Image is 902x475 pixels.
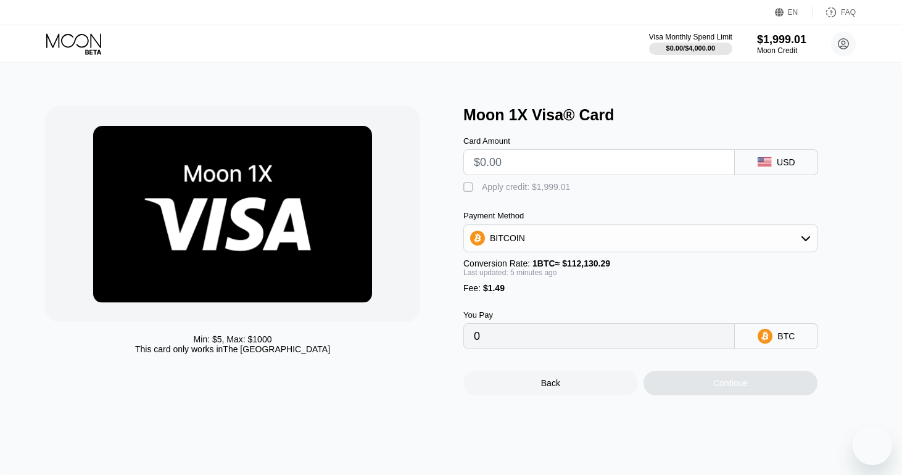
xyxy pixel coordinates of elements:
div: Visa Monthly Spend Limit$0.00/$4,000.00 [649,33,732,55]
div: $1,999.01Moon Credit [757,33,806,55]
div: FAQ [813,6,856,19]
div: BITCOIN [490,233,525,243]
span: 1 BTC ≈ $112,130.29 [532,258,610,268]
div: $0.00 / $4,000.00 [666,44,716,52]
div: Apply credit: $1,999.01 [482,182,570,192]
div: BITCOIN [464,226,817,250]
div: $1,999.01 [757,33,806,46]
div: Fee : [463,283,817,293]
div: Last updated: 5 minutes ago [463,268,817,277]
div: USD [777,157,795,167]
div: Visa Monthly Spend Limit [649,33,732,41]
iframe: Button to launch messaging window [853,426,892,465]
span: $1.49 [483,283,505,293]
div: Moon 1X Visa® Card [463,106,869,124]
div: EN [788,8,798,17]
div: Back [463,371,638,395]
div: FAQ [841,8,856,17]
div: Conversion Rate: [463,258,817,268]
div: Back [541,378,560,388]
div: This card only works in The [GEOGRAPHIC_DATA] [135,344,330,354]
div: BTC [777,331,795,341]
div: Payment Method [463,211,817,220]
div: Moon Credit [757,46,806,55]
div:  [463,181,476,194]
div: You Pay [463,310,735,320]
div: Min: $ 5 , Max: $ 1000 [194,334,272,344]
input: $0.00 [474,150,724,175]
div: Card Amount [463,136,735,146]
div: EN [775,6,813,19]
